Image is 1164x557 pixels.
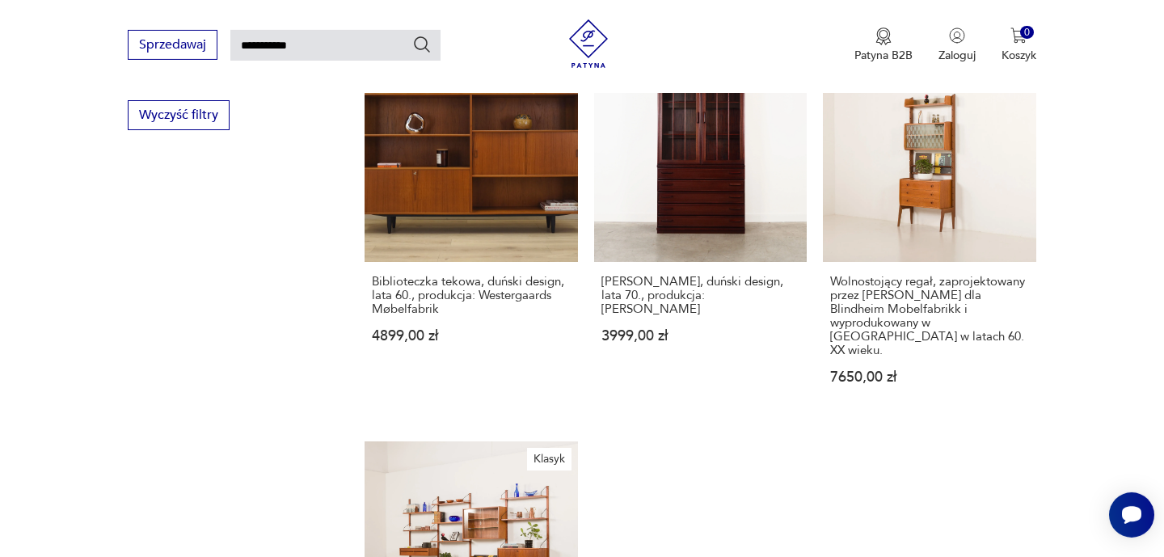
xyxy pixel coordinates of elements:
iframe: Smartsupp widget button [1109,492,1154,538]
h3: Biblioteczka tekowa, duński design, lata 60., produkcja: Westergaards Møbelfabrik [372,275,570,316]
a: Ikona medaluPatyna B2B [854,27,913,63]
p: 3999,00 zł [601,329,799,343]
p: Koszyk [1002,48,1036,63]
img: Patyna - sklep z meblami i dekoracjami vintage [564,19,613,68]
a: Witryna mahoniowa, duński design, lata 70., produkcja: Dania[PERSON_NAME], duński design, lata 70... [594,49,807,416]
p: 4899,00 zł [372,329,570,343]
a: KlasykWolnostojący regał, zaprojektowany przez Johna Texmona dla Blindheim Mobelfabrikk i wyprodu... [823,49,1035,416]
img: Ikonka użytkownika [949,27,965,44]
a: Sprzedawaj [128,40,217,52]
button: Patyna B2B [854,27,913,63]
a: Biblioteczka tekowa, duński design, lata 60., produkcja: Westergaards MøbelfabrikBiblioteczka tek... [365,49,577,416]
p: Zaloguj [938,48,976,63]
div: 0 [1020,26,1034,40]
button: Zaloguj [938,27,976,63]
button: Szukaj [412,35,432,54]
button: 0Koszyk [1002,27,1036,63]
p: 7650,00 zł [830,370,1028,384]
button: Sprzedawaj [128,30,217,60]
button: Wyczyść filtry [128,100,230,130]
img: Ikona medalu [875,27,892,45]
p: Patyna B2B [854,48,913,63]
img: Ikona koszyka [1010,27,1027,44]
h3: Wolnostojący regał, zaprojektowany przez [PERSON_NAME] dla Blindheim Mobelfabrikk i wyprodukowany... [830,275,1028,357]
h3: [PERSON_NAME], duński design, lata 70., produkcja: [PERSON_NAME] [601,275,799,316]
